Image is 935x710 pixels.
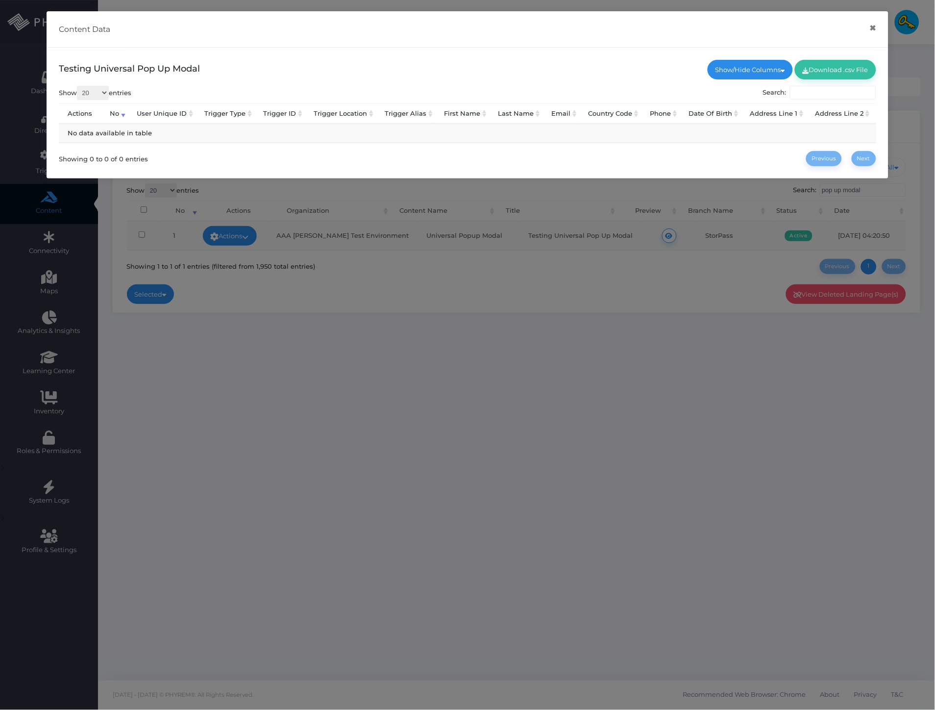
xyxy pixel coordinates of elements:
input: Search: [790,86,876,100]
th: User Unique ID: activate to sort column ascending [128,103,196,125]
h5: Content Data [59,24,110,35]
span: Testing Universal Pop Up Modal [59,63,200,74]
th: Trigger Location: activate to sort column ascending [305,103,376,125]
select: Showentries [77,86,109,100]
th: No: activate to sort column ascending [101,103,128,125]
a: Download .csv File [795,60,876,79]
th: Trigger Type: activate to sort column ascending [196,103,254,125]
th: Trigger ID: activate to sort column ascending [254,103,305,125]
th: Country Code: activate to sort column ascending [579,103,641,125]
th: Actions [59,103,101,125]
label: Show entries [59,86,131,100]
th: Phone: activate to sort column ascending [641,103,680,125]
label: Search: [763,86,876,100]
th: Date Of Birth: activate to sort column ascending [680,103,741,125]
div: Showing 0 to 0 of 0 entries [59,150,148,164]
th: Address Line 2: activate to sort column ascending [806,103,872,125]
button: Close [863,17,883,39]
th: Trigger Alias: activate to sort column ascending [376,103,435,125]
th: Last Name: activate to sort column ascending [489,103,542,125]
th: City: activate to sort column ascending [872,103,902,125]
th: Email: activate to sort column ascending [542,103,579,125]
a: Show/Hide Columns [708,60,793,79]
th: First Name: activate to sort column ascending [435,103,489,125]
th: Address Line 1: activate to sort column ascending [741,103,806,125]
